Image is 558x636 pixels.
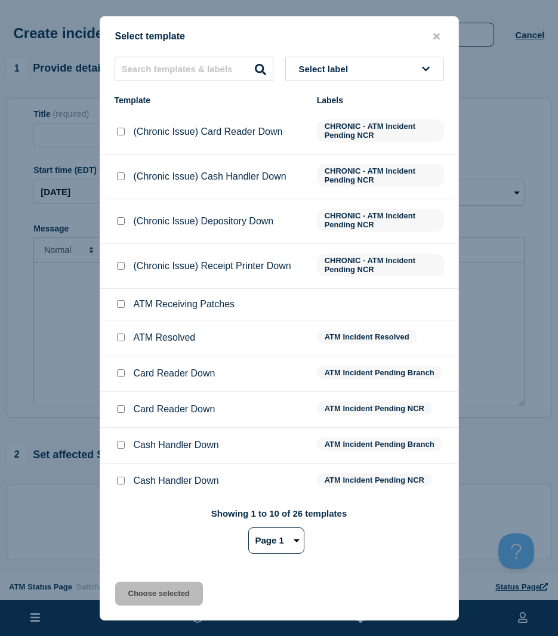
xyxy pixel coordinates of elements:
p: Showing 1 to 10 of 26 templates [211,508,347,518]
input: Cash Handler Down checkbox [117,477,125,484]
button: close button [430,31,443,42]
p: Card Reader Down [134,404,215,415]
input: Search templates & labels [115,57,273,81]
p: (Chronic Issue) Depository Down [134,216,274,227]
span: ATM Incident Pending NCR [317,402,432,415]
p: Card Reader Down [134,368,215,379]
button: Choose selected [115,582,203,606]
input: (Chronic Issue) Depository Down checkbox [117,217,125,225]
div: Select template [100,31,458,42]
input: Card Reader Down checkbox [117,369,125,377]
input: ATM Receiving Patches checkbox [117,300,125,308]
input: (Chronic Issue) Receipt Printer Down checkbox [117,262,125,270]
button: Select label [285,57,444,81]
p: Cash Handler Down [134,476,219,486]
input: (Chronic Issue) Card Reader Down checkbox [117,128,125,135]
input: ATM Resolved checkbox [117,334,125,341]
p: (Chronic Issue) Cash Handler Down [134,171,286,182]
span: ATM Incident Resolved [317,330,417,344]
input: Cash Handler Down checkbox [117,441,125,449]
span: ATM Incident Pending Branch [317,437,442,451]
div: Template [115,95,305,105]
input: (Chronic Issue) Cash Handler Down checkbox [117,172,125,180]
div: Labels [317,95,444,105]
span: CHRONIC - ATM Incident Pending NCR [317,254,444,276]
p: Cash Handler Down [134,440,219,450]
span: Select label [299,64,353,74]
span: CHRONIC - ATM Incident Pending NCR [317,209,444,231]
p: (Chronic Issue) Receipt Printer Down [134,261,291,271]
span: ATM Incident Pending NCR [317,473,432,487]
span: CHRONIC - ATM Incident Pending NCR [317,164,444,187]
input: Card Reader Down checkbox [117,405,125,413]
p: (Chronic Issue) Card Reader Down [134,126,283,137]
p: ATM Receiving Patches [134,299,235,310]
span: ATM Incident Pending Branch [317,366,442,379]
p: ATM Resolved [134,332,196,343]
span: CHRONIC - ATM Incident Pending NCR [317,119,444,142]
